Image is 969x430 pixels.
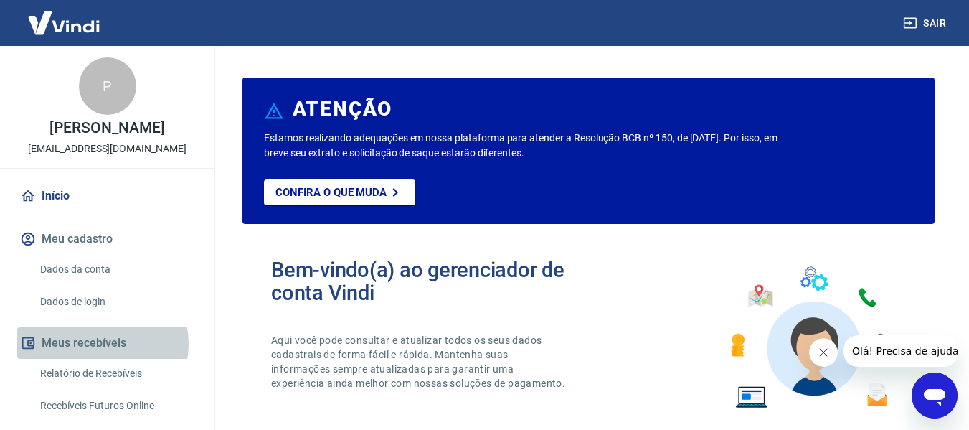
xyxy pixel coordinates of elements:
[912,373,958,419] iframe: Botão para abrir a janela de mensagens
[17,223,197,255] button: Meu cadastro
[79,57,136,115] div: P
[271,258,589,304] h2: Bem-vindo(a) ao gerenciador de conta Vindi
[34,255,197,284] a: Dados da conta
[17,1,110,45] img: Vindi
[843,335,958,367] iframe: Mensagem da empresa
[34,287,197,317] a: Dados de login
[17,180,197,212] a: Início
[264,179,415,205] a: Confira o que muda
[9,10,120,22] span: Olá! Precisa de ajuda?
[809,338,838,367] iframe: Fechar mensagem
[271,333,568,391] p: Aqui você pode consultar e atualizar todos os seus dados cadastrais de forma fácil e rápida. Mant...
[34,391,197,421] a: Recebíveis Futuros Online
[264,131,783,161] p: Estamos realizando adequações em nossa plataforma para atender a Resolução BCB nº 150, de [DATE]....
[28,141,186,156] p: [EMAIL_ADDRESS][DOMAIN_NAME]
[34,359,197,388] a: Relatório de Recebíveis
[17,327,197,359] button: Meus recebíveis
[293,102,392,116] h6: ATENÇÃO
[718,258,906,417] img: Imagem de um avatar masculino com diversos icones exemplificando as funcionalidades do gerenciado...
[275,186,387,199] p: Confira o que muda
[49,121,164,136] p: [PERSON_NAME]
[900,10,952,37] button: Sair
